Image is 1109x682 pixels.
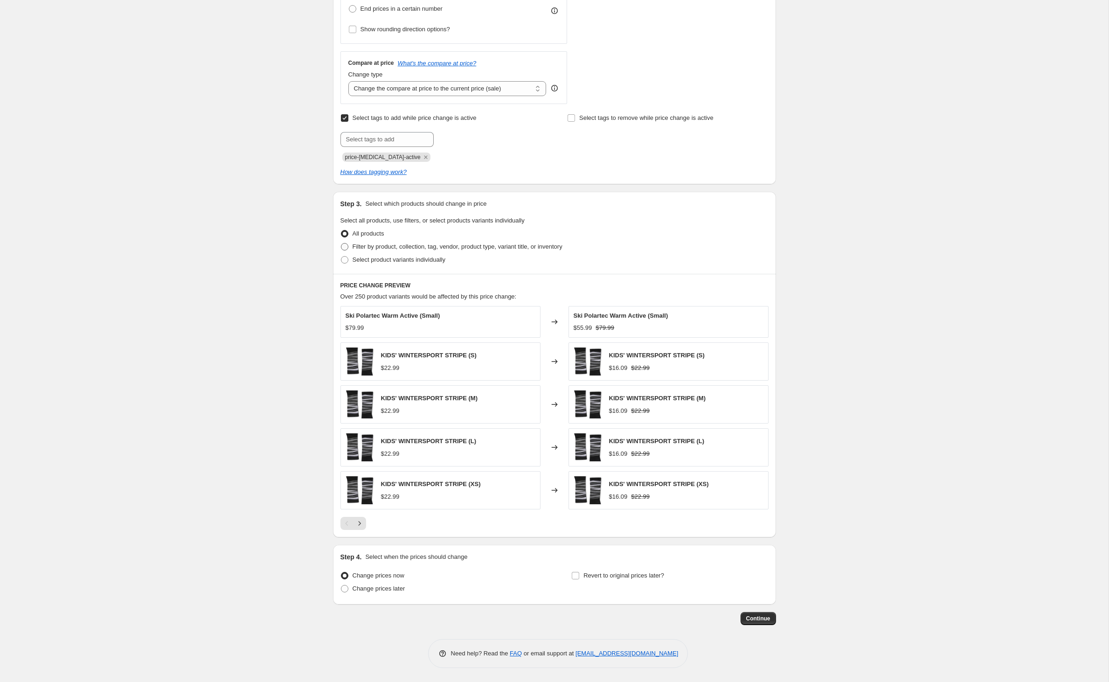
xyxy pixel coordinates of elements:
[381,492,400,501] div: $22.99
[345,154,421,160] span: price-change-job-active
[631,363,650,373] strike: $22.99
[609,363,628,373] div: $16.09
[381,363,400,373] div: $22.99
[574,323,592,333] div: $55.99
[631,449,650,459] strike: $22.99
[353,230,384,237] span: All products
[631,492,650,501] strike: $22.99
[574,390,602,418] img: smart_kid_blk_80x.jpg
[346,476,374,504] img: smart_kid_blk_80x.jpg
[609,480,709,487] span: KIDS' WINTERSPORT STRIPE (XS)
[348,59,394,67] h3: Compare at price
[609,395,706,402] span: KIDS' WINTERSPORT STRIPE (M)
[346,312,440,319] span: Ski Polartec Warm Active (Small)
[348,71,383,78] span: Change type
[381,395,478,402] span: KIDS' WINTERSPORT STRIPE (M)
[365,552,467,562] p: Select when the prices should change
[741,612,776,625] button: Continue
[381,406,400,416] div: $22.99
[631,406,650,416] strike: $22.99
[340,517,366,530] nav: Pagination
[353,243,562,250] span: Filter by product, collection, tag, vendor, product type, variant title, or inventory
[346,323,364,333] div: $79.99
[609,352,705,359] span: KIDS' WINTERSPORT STRIPE (S)
[340,168,407,175] a: How does tagging work?
[746,615,770,622] span: Continue
[579,114,714,121] span: Select tags to remove while price change is active
[360,26,450,33] span: Show rounding direction options?
[340,282,769,289] h6: PRICE CHANGE PREVIEW
[574,348,602,376] img: smart_kid_blk_80x.jpg
[451,650,510,657] span: Need help? Read the
[575,650,678,657] a: [EMAIL_ADDRESS][DOMAIN_NAME]
[381,480,481,487] span: KIDS' WINTERSPORT STRIPE (XS)
[381,438,477,445] span: KIDS' WINTERSPORT STRIPE (L)
[365,199,486,209] p: Select which products should change in price
[574,433,602,461] img: smart_kid_blk_80x.jpg
[596,323,614,333] strike: $79.99
[510,650,522,657] a: FAQ
[353,114,477,121] span: Select tags to add while price change is active
[340,217,525,224] span: Select all products, use filters, or select products variants individually
[353,585,405,592] span: Change prices later
[346,348,374,376] img: smart_kid_blk_80x.jpg
[346,390,374,418] img: smart_kid_blk_80x.jpg
[381,449,400,459] div: $22.99
[360,5,443,12] span: End prices in a certain number
[609,449,628,459] div: $16.09
[353,256,445,263] span: Select product variants individually
[346,433,374,461] img: smart_kid_blk_80x.jpg
[340,132,434,147] input: Select tags to add
[340,199,362,209] h2: Step 3.
[583,572,664,579] span: Revert to original prices later?
[609,492,628,501] div: $16.09
[381,352,477,359] span: KIDS' WINTERSPORT STRIPE (S)
[609,406,628,416] div: $16.09
[353,572,404,579] span: Change prices now
[574,476,602,504] img: smart_kid_blk_80x.jpg
[550,84,559,93] div: help
[422,153,430,161] button: Remove price-change-job-active
[574,312,668,319] span: Ski Polartec Warm Active (Small)
[340,552,362,562] h2: Step 4.
[340,293,517,300] span: Over 250 product variants would be affected by this price change:
[609,438,705,445] span: KIDS' WINTERSPORT STRIPE (L)
[353,517,366,530] button: Next
[398,60,477,67] button: What's the compare at price?
[522,650,575,657] span: or email support at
